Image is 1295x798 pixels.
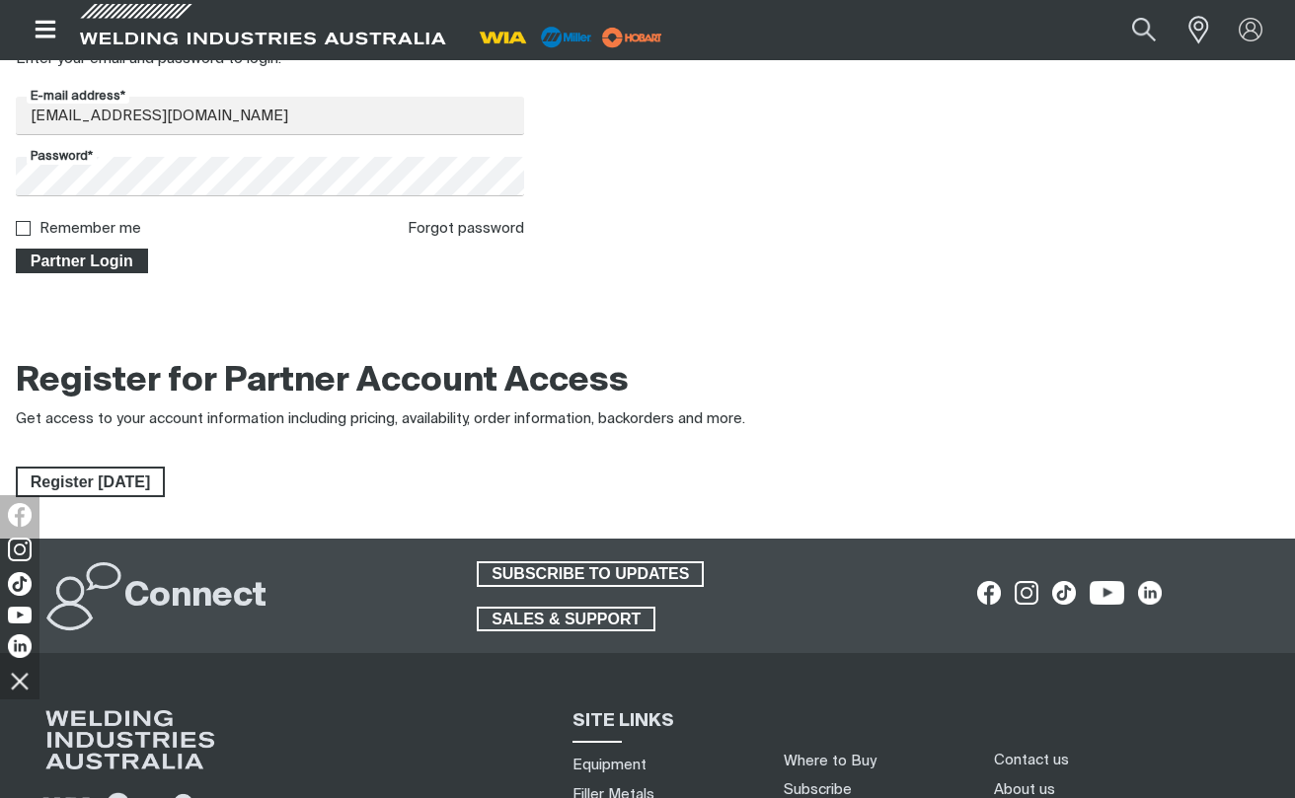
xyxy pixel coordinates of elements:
span: SUBSCRIBE TO UPDATES [479,561,702,587]
a: Where to Buy [784,754,876,768]
img: Instagram [8,538,32,561]
span: Register [DATE] [18,467,163,498]
a: Forgot password [408,221,524,236]
span: SALES & SUPPORT [479,607,653,632]
button: Search products [1110,8,1178,52]
h2: Register for Partner Account Access [16,360,629,403]
span: Get access to your account information including pricing, availability, order information, backor... [16,411,745,426]
span: SITE LINKS [572,712,674,730]
a: Subscribe [784,782,852,797]
span: Partner Login [18,249,146,274]
img: miller [596,23,668,52]
img: TikTok [8,572,32,596]
label: Remember me [39,221,141,236]
input: Product name or item number... [1086,8,1178,52]
img: hide socials [3,664,37,697]
a: Contact us [994,750,1069,770]
h2: Connect [124,575,267,618]
a: SALES & SUPPORT [477,607,655,632]
img: Facebook [8,503,32,527]
a: Equipment [572,755,647,775]
a: SUBSCRIBE TO UPDATES [477,561,704,587]
img: LinkedIn [8,634,32,658]
a: miller [596,30,668,44]
button: Partner Login [16,249,148,274]
img: YouTube [8,607,32,623]
a: Register Today [16,467,165,498]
